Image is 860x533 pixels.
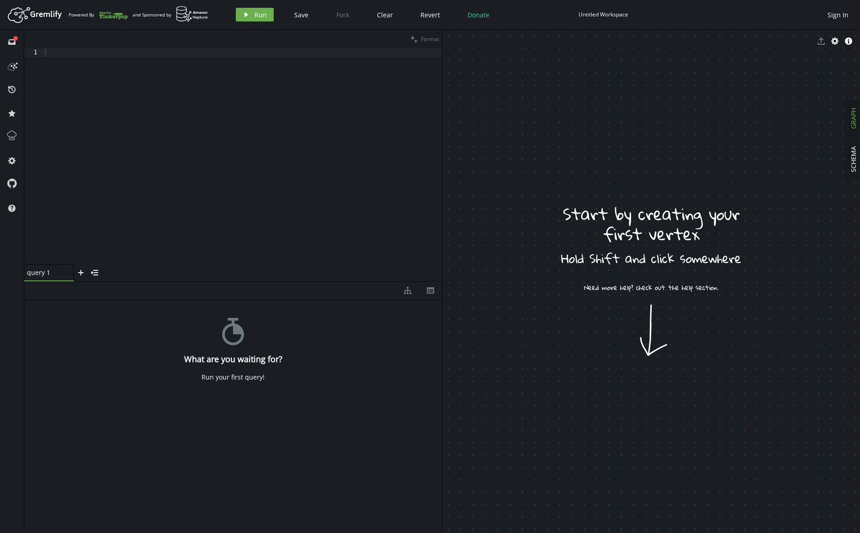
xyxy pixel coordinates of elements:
span: Revert [420,11,440,19]
button: Donate [461,8,496,21]
div: Untitled Workspace [579,11,628,18]
h4: What are you waiting for? [184,354,282,364]
button: Sign In [823,8,853,21]
img: AWS Neptune [176,6,208,22]
span: Donate [467,11,489,19]
span: SCHEMA [849,146,858,172]
span: query 1 [27,269,64,277]
button: Format [408,30,442,48]
button: Fork [329,8,356,21]
div: and Sponsored by [133,6,208,23]
span: Clear [377,11,393,19]
button: Clear [370,8,400,21]
span: Save [294,11,308,19]
span: GRAPH [849,108,858,129]
div: Run your first query! [202,373,265,381]
span: Sign In [828,11,849,19]
button: Revert [414,8,447,21]
div: 1 [24,48,43,57]
div: Powered By [69,7,128,23]
button: Save [287,8,315,21]
button: Run [236,8,274,21]
span: Format [421,35,439,43]
span: Fork [336,11,349,19]
span: Run [255,11,267,19]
